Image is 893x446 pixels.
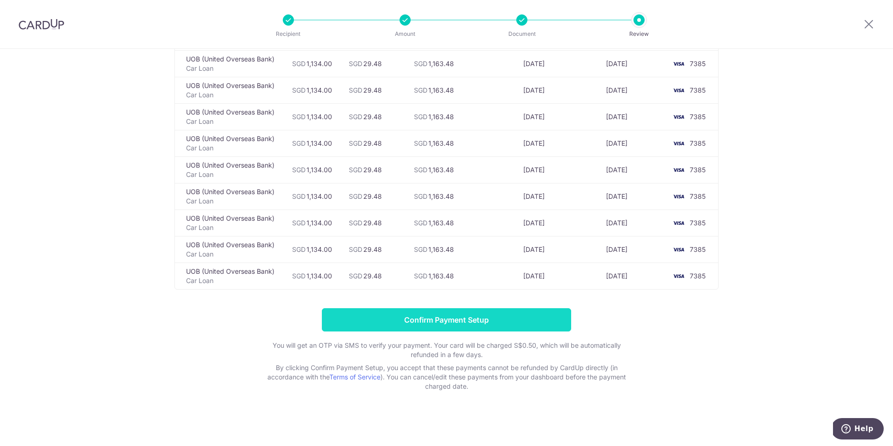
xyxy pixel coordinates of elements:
td: UOB (United Overseas Bank) [175,236,285,263]
span: SGD [292,192,306,200]
td: UOB (United Overseas Bank) [175,130,285,156]
span: SGD [292,139,306,147]
td: [DATE] [516,130,599,156]
p: Recipient [254,29,323,39]
td: 29.48 [341,77,407,103]
td: [DATE] [516,263,599,289]
td: 1,163.48 [407,183,463,209]
td: UOB (United Overseas Bank) [175,103,285,130]
span: SGD [349,113,362,121]
td: UOB (United Overseas Bank) [175,77,285,103]
td: 1,163.48 [407,77,463,103]
span: 7385 [690,192,706,200]
td: 29.48 [341,263,407,289]
span: SGD [292,219,306,227]
span: 7385 [690,245,706,253]
span: 7385 [690,166,706,174]
img: <span class="translation_missing" title="translation missing: en.account_steps.new_confirm_form.b... [669,270,688,282]
span: 7385 [690,139,706,147]
td: [DATE] [599,156,666,183]
img: <span class="translation_missing" title="translation missing: en.account_steps.new_confirm_form.b... [669,164,688,176]
td: 1,134.00 [285,130,341,156]
img: <span class="translation_missing" title="translation missing: en.account_steps.new_confirm_form.b... [669,85,688,96]
td: 1,134.00 [285,156,341,183]
span: 7385 [690,272,706,280]
td: [DATE] [599,50,666,77]
span: SGD [349,139,362,147]
img: <span class="translation_missing" title="translation missing: en.account_steps.new_confirm_form.b... [669,111,688,122]
img: <span class="translation_missing" title="translation missing: en.account_steps.new_confirm_form.b... [669,244,688,255]
p: Car Loan [186,276,277,285]
td: [DATE] [599,236,666,263]
td: 1,134.00 [285,103,341,130]
a: Terms of Service [329,373,380,381]
iframe: Opens a widget where you can find more information [833,418,884,441]
span: SGD [414,219,427,227]
td: 1,134.00 [285,77,341,103]
span: 7385 [690,113,706,121]
td: 29.48 [341,103,407,130]
td: 1,134.00 [285,263,341,289]
td: 29.48 [341,156,407,183]
span: SGD [292,60,306,68]
p: Car Loan [186,170,277,179]
span: SGD [292,113,306,121]
td: 1,134.00 [285,183,341,209]
td: 1,163.48 [407,103,463,130]
td: 1,134.00 [285,236,341,263]
td: 1,163.48 [407,50,463,77]
td: UOB (United Overseas Bank) [175,50,285,77]
p: Car Loan [186,196,277,206]
span: SGD [349,219,362,227]
td: UOB (United Overseas Bank) [175,183,285,209]
td: 29.48 [341,183,407,209]
td: 29.48 [341,236,407,263]
p: Car Loan [186,90,277,100]
span: SGD [349,192,362,200]
td: 1,163.48 [407,209,463,236]
td: 29.48 [341,50,407,77]
p: You will get an OTP via SMS to verify your payment. Your card will be charged S$0.50, which will ... [260,341,633,359]
td: [DATE] [516,209,599,236]
td: 1,163.48 [407,130,463,156]
span: SGD [349,166,362,174]
span: SGD [349,245,362,253]
td: [DATE] [599,130,666,156]
td: [DATE] [516,183,599,209]
td: [DATE] [516,77,599,103]
p: Amount [371,29,440,39]
img: <span class="translation_missing" title="translation missing: en.account_steps.new_confirm_form.b... [669,191,688,202]
span: 7385 [690,60,706,68]
td: [DATE] [599,209,666,236]
td: [DATE] [599,183,666,209]
span: SGD [414,86,427,94]
p: Car Loan [186,223,277,232]
span: SGD [414,166,427,174]
p: Car Loan [186,117,277,126]
span: SGD [414,139,427,147]
span: SGD [292,272,306,280]
td: [DATE] [516,236,599,263]
td: [DATE] [516,50,599,77]
td: [DATE] [516,156,599,183]
span: SGD [414,245,427,253]
span: 7385 [690,86,706,94]
td: [DATE] [516,103,599,130]
span: SGD [292,86,306,94]
span: SGD [414,113,427,121]
td: 1,134.00 [285,50,341,77]
td: 1,163.48 [407,263,463,289]
td: UOB (United Overseas Bank) [175,263,285,289]
td: 29.48 [341,209,407,236]
span: SGD [414,192,427,200]
td: 1,163.48 [407,156,463,183]
td: 29.48 [341,130,407,156]
p: Document [487,29,556,39]
td: [DATE] [599,77,666,103]
td: UOB (United Overseas Bank) [175,209,285,236]
img: CardUp [19,19,64,30]
span: SGD [414,60,427,68]
span: SGD [349,272,362,280]
td: 1,163.48 [407,236,463,263]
